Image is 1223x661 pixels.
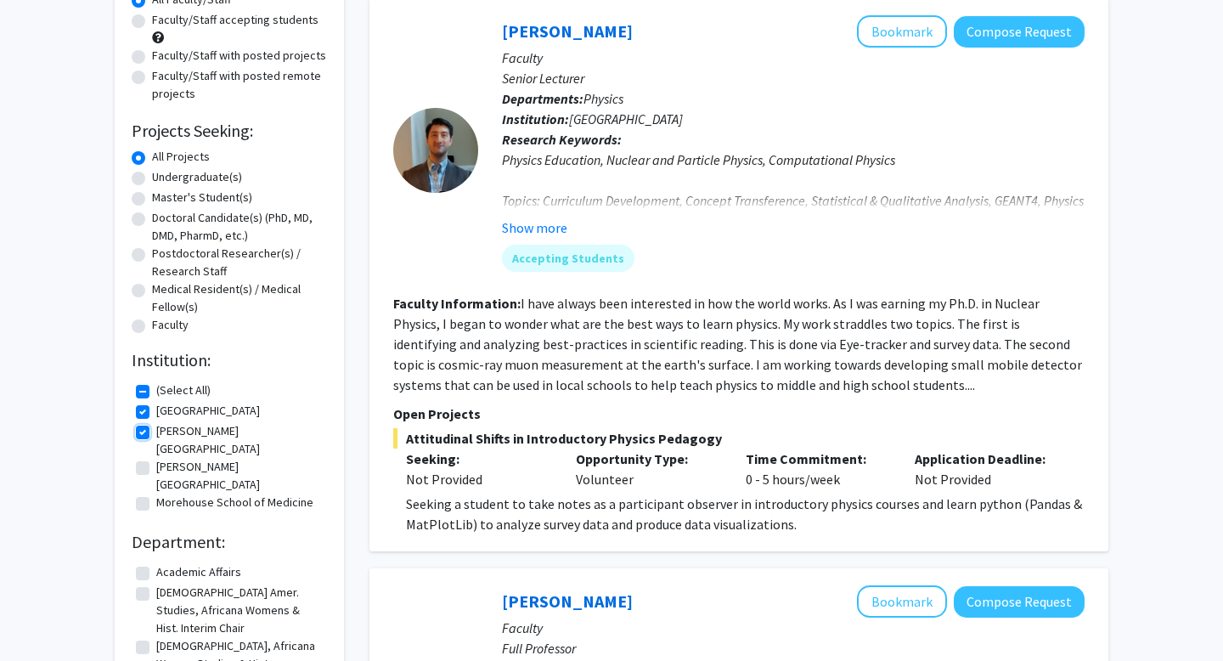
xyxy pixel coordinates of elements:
mat-chip: Accepting Students [502,245,634,272]
label: Faculty/Staff with posted projects [152,47,326,65]
p: Application Deadline: [915,449,1059,469]
label: Faculty [152,316,189,334]
label: Master's Student(s) [152,189,252,206]
label: Postdoctoral Researcher(s) / Research Staff [152,245,327,280]
label: Doctoral Candidate(s) (PhD, MD, DMD, PharmD, etc.) [152,209,327,245]
span: Physics [583,90,623,107]
label: Undergraduate(s) [152,168,242,186]
h2: Institution: [132,350,327,370]
h2: Projects Seeking: [132,121,327,141]
button: Add Christopher Oakley to Bookmarks [857,15,947,48]
label: [PERSON_NAME][GEOGRAPHIC_DATA] [156,458,323,494]
a: [PERSON_NAME] [502,590,633,612]
button: Add Angelino Viceisza to Bookmarks [857,585,947,618]
fg-read-more: I have always been interested in how the world works. As I was earning my Ph.D. in Nuclear Physic... [393,295,1082,393]
p: Time Commitment: [746,449,890,469]
label: [DEMOGRAPHIC_DATA] Amer. Studies, Africana Womens & Hist. Interim Chair [156,584,323,637]
h2: Department: [132,532,327,552]
b: Institution: [502,110,569,127]
div: Not Provided [902,449,1072,489]
button: Compose Request to Christopher Oakley [954,16,1085,48]
span: [GEOGRAPHIC_DATA] [569,110,683,127]
p: Seeking a student to take notes as a participant observer in introductory physics courses and lea... [406,494,1085,534]
p: Full Professor [502,638,1085,658]
p: Faculty [502,618,1085,638]
p: Seeking: [406,449,550,469]
div: Not Provided [406,469,550,489]
label: [PERSON_NAME][GEOGRAPHIC_DATA] [156,422,323,458]
iframe: Chat [13,585,72,648]
p: Open Projects [393,404,1085,424]
b: Faculty Information: [393,295,521,312]
label: All Projects [152,148,210,166]
button: Show more [502,218,567,238]
div: 0 - 5 hours/week [733,449,903,489]
div: Volunteer [563,449,733,489]
p: Opportunity Type: [576,449,720,469]
p: Senior Lecturer [502,68,1085,88]
label: Medical Resident(s) / Medical Fellow(s) [152,280,327,316]
label: Faculty/Staff accepting students [152,11,318,29]
b: Research Keywords: [502,131,622,148]
label: Academic Affairs [156,563,241,581]
span: Attitudinal Shifts in Introductory Physics Pedagogy [393,428,1085,449]
label: [GEOGRAPHIC_DATA] [156,402,260,420]
label: Morehouse School of Medicine [156,494,313,511]
a: [PERSON_NAME] [502,20,633,42]
button: Compose Request to Angelino Viceisza [954,586,1085,618]
div: Physics Education, Nuclear and Particle Physics, Computational Physics Topics: Curriculum Develop... [502,150,1085,231]
label: Faculty/Staff with posted remote projects [152,67,327,103]
p: Faculty [502,48,1085,68]
b: Departments: [502,90,583,107]
label: (Select All) [156,381,211,399]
